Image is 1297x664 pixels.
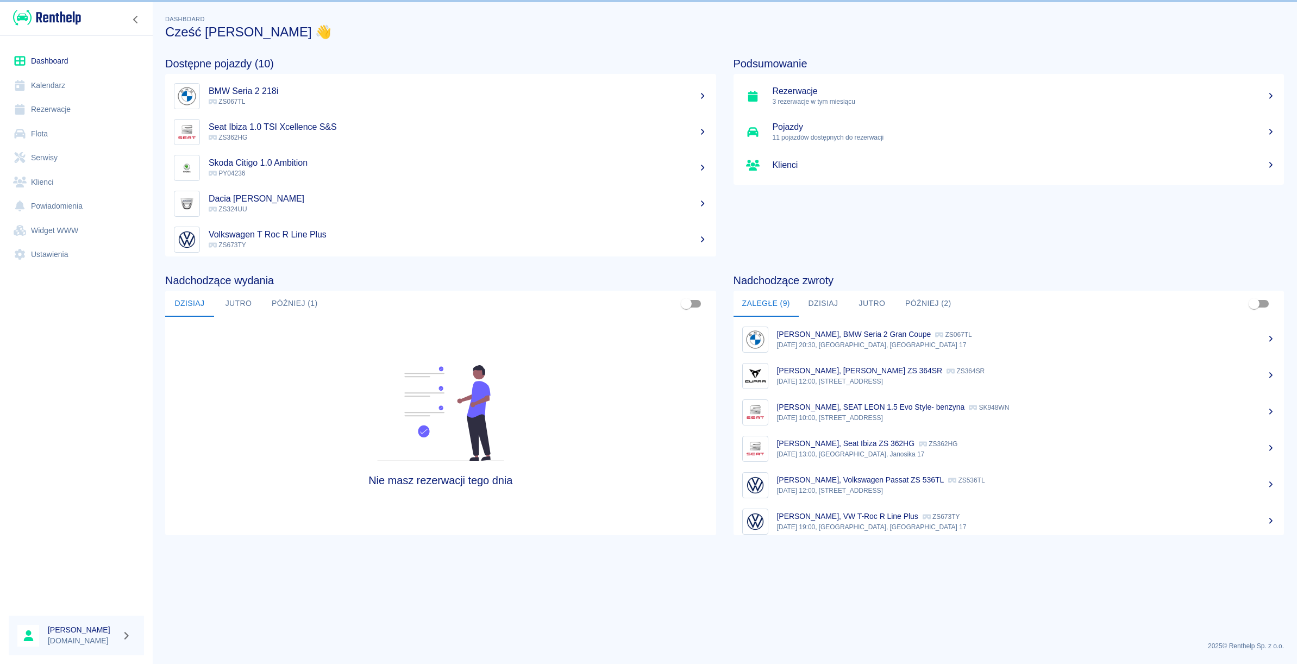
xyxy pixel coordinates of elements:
[734,503,1285,540] a: Image[PERSON_NAME], VW T-Roc R Line Plus ZS673TY[DATE] 19:00, [GEOGRAPHIC_DATA], [GEOGRAPHIC_DATA...
[209,241,246,249] span: ZS673TY
[9,218,144,243] a: Widget WWW
[165,78,716,114] a: ImageBMW Seria 2 218i ZS067TL
[745,475,766,496] img: Image
[734,274,1285,287] h4: Nadchodzące zwroty
[734,321,1285,358] a: Image[PERSON_NAME], BMW Seria 2 Gran Coupe ZS067TL[DATE] 20:30, [GEOGRAPHIC_DATA], [GEOGRAPHIC_DA...
[209,134,247,141] span: ZS362HG
[777,330,931,339] p: [PERSON_NAME], BMW Seria 2 Gran Coupe
[948,477,985,484] p: ZS536TL
[773,97,1276,107] p: 3 rezerwacje w tym miesiącu
[209,158,707,168] h5: Skoda Citigo 1.0 Ambition
[165,114,716,150] a: ImageSeat Ibiza 1.0 TSI Xcellence S&S ZS362HG
[214,291,263,317] button: Jutro
[773,160,1276,171] h5: Klienci
[165,222,716,258] a: ImageVolkswagen T Roc R Line Plus ZS673TY
[777,377,1276,386] p: [DATE] 12:00, [STREET_ADDRESS]
[745,366,766,386] img: Image
[734,358,1285,394] a: Image[PERSON_NAME], [PERSON_NAME] ZS 364SR ZS364SR[DATE] 12:00, [STREET_ADDRESS]
[745,402,766,423] img: Image
[777,413,1276,423] p: [DATE] 10:00, [STREET_ADDRESS]
[9,122,144,146] a: Flota
[745,439,766,459] img: Image
[177,86,197,107] img: Image
[13,9,81,27] img: Renthelp logo
[177,122,197,142] img: Image
[777,449,1276,459] p: [DATE] 13:00, [GEOGRAPHIC_DATA], Janosika 17
[209,122,707,133] h5: Seat Ibiza 1.0 TSI Xcellence S&S
[371,365,511,461] img: Fleet
[9,242,144,267] a: Ustawienia
[177,193,197,214] img: Image
[48,635,117,647] p: [DOMAIN_NAME]
[165,274,716,287] h4: Nadchodzące wydania
[773,86,1276,97] h5: Rezerwacje
[777,340,1276,350] p: [DATE] 20:30, [GEOGRAPHIC_DATA], [GEOGRAPHIC_DATA] 17
[209,170,245,177] span: PY04236
[9,97,144,122] a: Rezerwacje
[773,133,1276,142] p: 11 pojazdów dostępnych do rezerwacji
[128,12,144,27] button: Zwiń nawigację
[165,16,205,22] span: Dashboard
[209,98,245,105] span: ZS067TL
[773,122,1276,133] h5: Pojazdy
[848,291,897,317] button: Jutro
[919,440,957,448] p: ZS362HG
[734,57,1285,70] h4: Podsumowanie
[263,291,327,317] button: Później (1)
[165,57,716,70] h4: Dostępne pojazdy (10)
[165,186,716,222] a: ImageDacia [PERSON_NAME] ZS324UU
[165,291,214,317] button: Dzisiaj
[9,146,144,170] a: Serwisy
[777,403,965,411] p: [PERSON_NAME], SEAT LEON 1.5 Evo Style- benzyna
[165,641,1284,651] p: 2025 © Renthelp Sp. z o.o.
[177,158,197,178] img: Image
[734,430,1285,467] a: Image[PERSON_NAME], Seat Ibiza ZS 362HG ZS362HG[DATE] 13:00, [GEOGRAPHIC_DATA], Janosika 17
[734,291,799,317] button: Zaległe (9)
[1244,293,1264,314] span: Pokaż przypisane tylko do mnie
[676,293,697,314] span: Pokaż przypisane tylko do mnie
[734,78,1285,114] a: Rezerwacje3 rezerwacje w tym miesiącu
[9,170,144,195] a: Klienci
[935,331,972,339] p: ZS067TL
[48,624,117,635] h6: [PERSON_NAME]
[209,86,707,97] h5: BMW Seria 2 218i
[177,229,197,250] img: Image
[947,367,985,375] p: ZS364SR
[777,486,1276,496] p: [DATE] 12:00, [STREET_ADDRESS]
[165,24,1284,40] h3: Cześć [PERSON_NAME] 👋
[777,512,918,521] p: [PERSON_NAME], VW T-Roc R Line Plus
[234,474,647,487] h4: Nie masz rezerwacji tego dnia
[897,291,960,317] button: Później (2)
[734,150,1285,180] a: Klienci
[209,229,707,240] h5: Volkswagen T Roc R Line Plus
[969,404,1009,411] p: SK948WN
[777,522,1276,532] p: [DATE] 19:00, [GEOGRAPHIC_DATA], [GEOGRAPHIC_DATA] 17
[745,511,766,532] img: Image
[209,205,247,213] span: ZS324UU
[734,467,1285,503] a: Image[PERSON_NAME], Volkswagen Passat ZS 536TL ZS536TL[DATE] 12:00, [STREET_ADDRESS]
[9,73,144,98] a: Kalendarz
[209,193,707,204] h5: Dacia [PERSON_NAME]
[777,475,944,484] p: [PERSON_NAME], Volkswagen Passat ZS 536TL
[923,513,960,521] p: ZS673TY
[9,9,81,27] a: Renthelp logo
[165,150,716,186] a: ImageSkoda Citigo 1.0 Ambition PY04236
[9,49,144,73] a: Dashboard
[9,194,144,218] a: Powiadomienia
[777,439,915,448] p: [PERSON_NAME], Seat Ibiza ZS 362HG
[745,329,766,350] img: Image
[734,114,1285,150] a: Pojazdy11 pojazdów dostępnych do rezerwacji
[799,291,848,317] button: Dzisiaj
[734,394,1285,430] a: Image[PERSON_NAME], SEAT LEON 1.5 Evo Style- benzyna SK948WN[DATE] 10:00, [STREET_ADDRESS]
[777,366,943,375] p: [PERSON_NAME], [PERSON_NAME] ZS 364SR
